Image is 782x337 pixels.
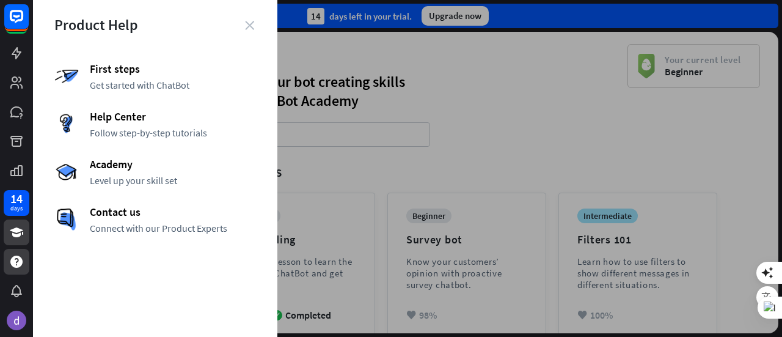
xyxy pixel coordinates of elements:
span: Get started with ChatBot [90,79,256,91]
button: Open LiveChat chat widget [10,5,46,42]
span: Follow step-by-step tutorials [90,127,256,139]
div: 14 [10,193,23,204]
i: close [245,21,254,30]
span: Help Center [90,109,256,124]
div: Product Help [54,15,256,34]
span: Contact us [90,205,256,219]
span: Connect with our Product Experts [90,222,256,234]
div: days [10,204,23,213]
span: First steps [90,62,256,76]
span: Level up your skill set [90,174,256,187]
span: Academy [90,157,256,171]
a: 14 days [4,190,29,216]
